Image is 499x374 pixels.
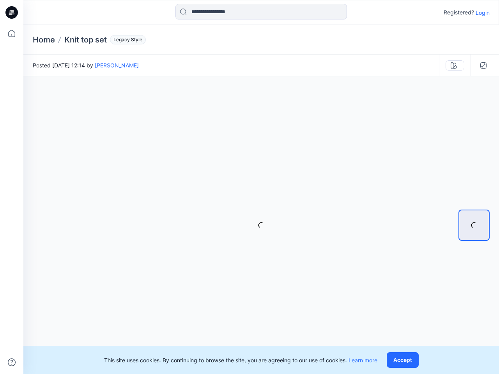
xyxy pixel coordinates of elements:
[95,62,139,69] a: [PERSON_NAME]
[476,9,490,17] p: Login
[33,61,139,69] span: Posted [DATE] 12:14 by
[104,356,377,364] p: This site uses cookies. By continuing to browse the site, you are agreeing to our use of cookies.
[110,35,146,44] span: Legacy Style
[33,34,55,45] a: Home
[387,352,419,368] button: Accept
[64,34,107,45] p: Knit top set
[349,357,377,363] a: Learn more
[107,34,146,45] button: Legacy Style
[444,8,474,17] p: Registered?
